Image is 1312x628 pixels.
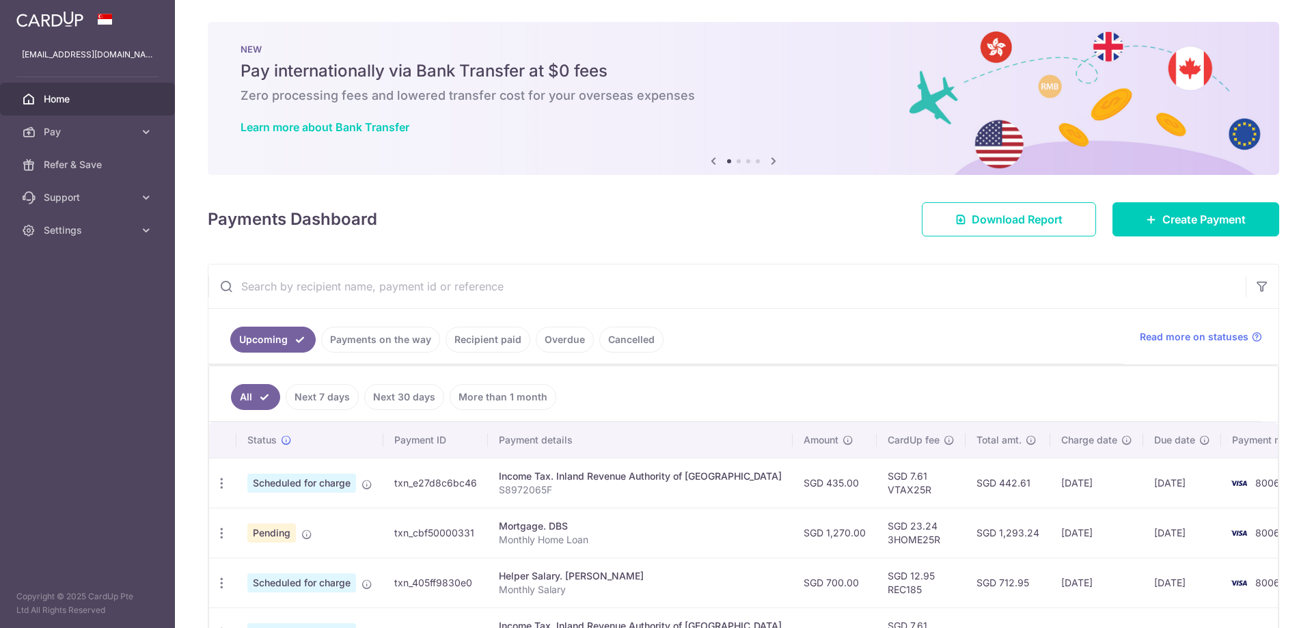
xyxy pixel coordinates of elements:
[804,433,838,447] span: Amount
[1143,508,1221,558] td: [DATE]
[922,202,1096,236] a: Download Report
[44,223,134,237] span: Settings
[877,508,966,558] td: SGD 23.24 3HOME25R
[241,44,1246,55] p: NEW
[383,422,488,458] th: Payment ID
[499,483,782,497] p: S8972065F
[888,433,940,447] span: CardUp fee
[383,558,488,607] td: txn_405ff9830e0
[499,533,782,547] p: Monthly Home Loan
[1255,577,1280,588] span: 8006
[208,264,1246,308] input: Search by recipient name, payment id or reference
[1050,458,1143,508] td: [DATE]
[1140,330,1248,344] span: Read more on statuses
[1255,477,1280,489] span: 8006
[231,384,280,410] a: All
[247,523,296,543] span: Pending
[1143,558,1221,607] td: [DATE]
[793,458,877,508] td: SGD 435.00
[1225,575,1253,591] img: Bank Card
[247,433,277,447] span: Status
[383,458,488,508] td: txn_e27d8c6bc46
[241,120,409,134] a: Learn more about Bank Transfer
[450,384,556,410] a: More than 1 month
[286,384,359,410] a: Next 7 days
[793,558,877,607] td: SGD 700.00
[364,384,444,410] a: Next 30 days
[499,583,782,597] p: Monthly Salary
[1050,508,1143,558] td: [DATE]
[793,508,877,558] td: SGD 1,270.00
[44,191,134,204] span: Support
[1140,330,1262,344] a: Read more on statuses
[1225,525,1253,541] img: Bank Card
[972,211,1063,228] span: Download Report
[966,558,1050,607] td: SGD 712.95
[321,327,440,353] a: Payments on the way
[499,469,782,483] div: Income Tax. Inland Revenue Authority of [GEOGRAPHIC_DATA]
[383,508,488,558] td: txn_cbf50000331
[536,327,594,353] a: Overdue
[44,125,134,139] span: Pay
[44,92,134,106] span: Home
[966,508,1050,558] td: SGD 1,293.24
[208,207,377,232] h4: Payments Dashboard
[230,327,316,353] a: Upcoming
[599,327,664,353] a: Cancelled
[241,60,1246,82] h5: Pay internationally via Bank Transfer at $0 fees
[499,569,782,583] div: Helper Salary. [PERSON_NAME]
[1154,433,1195,447] span: Due date
[488,422,793,458] th: Payment details
[44,158,134,172] span: Refer & Save
[966,458,1050,508] td: SGD 442.61
[1255,527,1280,538] span: 8006
[1162,211,1246,228] span: Create Payment
[1112,202,1279,236] a: Create Payment
[241,87,1246,104] h6: Zero processing fees and lowered transfer cost for your overseas expenses
[22,48,153,62] p: [EMAIL_ADDRESS][DOMAIN_NAME]
[208,22,1279,175] img: Bank transfer banner
[877,458,966,508] td: SGD 7.61 VTAX25R
[247,474,356,493] span: Scheduled for charge
[446,327,530,353] a: Recipient paid
[16,11,83,27] img: CardUp
[1050,558,1143,607] td: [DATE]
[1061,433,1117,447] span: Charge date
[976,433,1022,447] span: Total amt.
[499,519,782,533] div: Mortgage. DBS
[877,558,966,607] td: SGD 12.95 REC185
[1143,458,1221,508] td: [DATE]
[1225,475,1253,491] img: Bank Card
[247,573,356,592] span: Scheduled for charge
